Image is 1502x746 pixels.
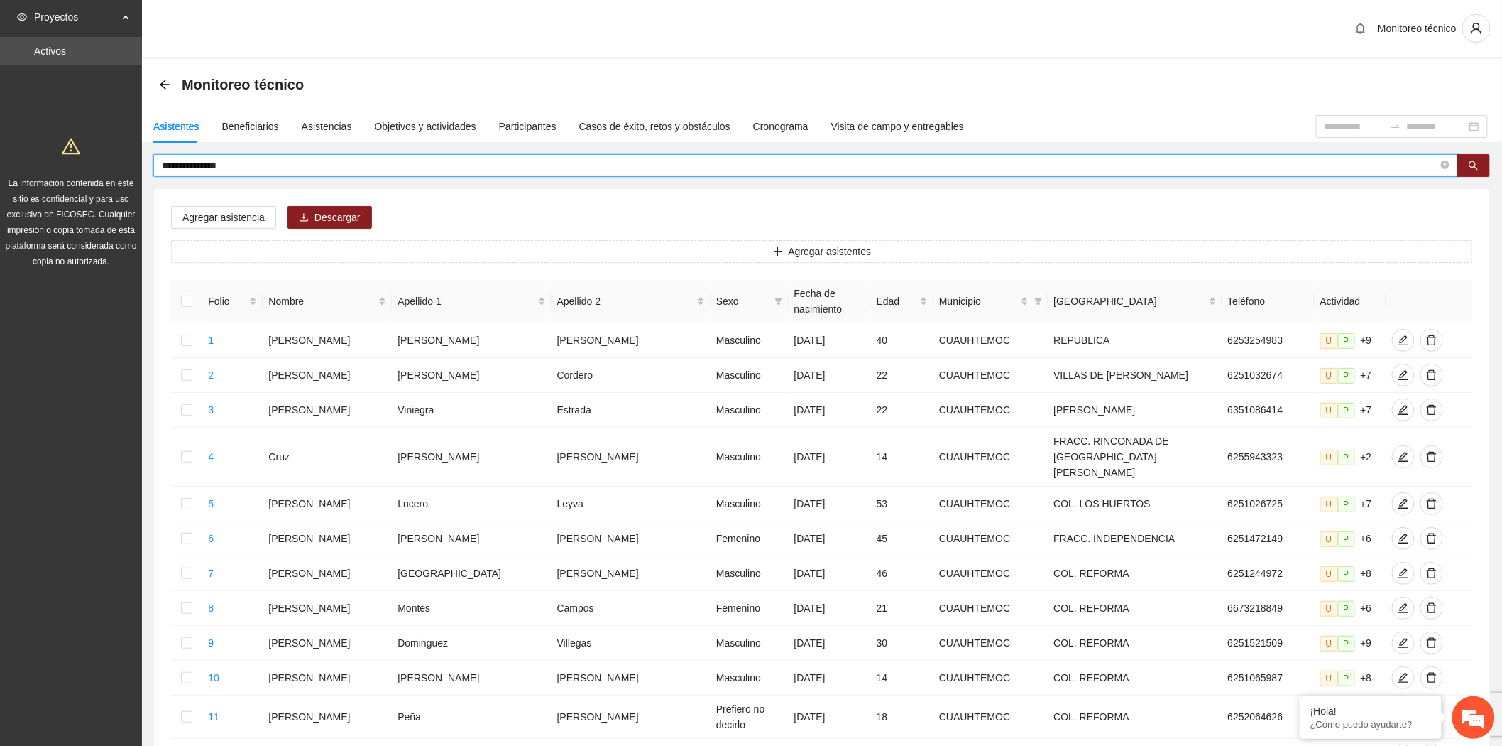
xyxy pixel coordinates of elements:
td: 6251472149 [1222,521,1315,556]
td: +9 [1315,626,1386,661]
button: edit [1392,666,1415,689]
span: filter [774,297,783,306]
td: [PERSON_NAME] [552,521,711,556]
button: edit [1392,527,1415,550]
span: U [1320,636,1338,652]
span: Apellido 1 [398,293,535,309]
td: +8 [1315,661,1386,696]
div: Asistentes [153,119,199,134]
span: delete [1421,335,1442,346]
span: Estamos en línea. [82,190,196,333]
td: Masculino [711,428,789,487]
td: +9 [1315,323,1386,358]
button: delete [1420,562,1443,585]
button: edit [1392,597,1415,620]
span: swap-right [1390,121,1401,132]
button: delete [1420,492,1443,515]
button: delete [1420,399,1443,421]
button: delete [1420,329,1443,352]
td: COL. REFORMA [1048,661,1222,696]
td: CUAUHTEMOC [933,591,1048,626]
div: Asistencias [302,119,352,134]
td: Estrada [552,393,711,428]
td: COL. REFORMA [1048,591,1222,626]
td: COL. REFORMA [1048,626,1222,661]
span: edit [1393,451,1414,463]
td: +2 [1315,428,1386,487]
button: delete [1420,632,1443,654]
td: [PERSON_NAME] [1048,393,1222,428]
span: delete [1421,533,1442,544]
td: CUAUHTEMOC [933,428,1048,487]
span: U [1320,450,1338,465]
td: [PERSON_NAME] [263,487,392,521]
span: Agregar asistencia [182,210,265,225]
span: P [1338,333,1355,349]
span: Sexo [716,293,769,309]
td: 40 [871,323,933,358]
td: [PERSON_NAME] [263,393,392,428]
span: filter [1031,291,1046,312]
button: edit [1392,399,1415,421]
button: edit [1392,562,1415,585]
p: ¿Cómo puedo ayudarte? [1310,719,1431,730]
span: edit [1393,672,1414,683]
span: U [1320,601,1338,617]
td: 6251065987 [1222,661,1315,696]
button: Agregar asistencia [171,206,276,229]
td: [DATE] [789,428,871,487]
td: Masculino [711,323,789,358]
span: filter [772,291,786,312]
span: edit [1393,498,1414,509]
div: ¡Hola! [1310,706,1431,717]
a: 10 [208,672,219,683]
span: edit [1393,568,1414,579]
td: 22 [871,358,933,393]
td: 18 [871,696,933,739]
span: delete [1421,451,1442,463]
span: edit [1393,637,1414,649]
th: Edad [871,280,933,323]
td: [DATE] [789,358,871,393]
td: +7 [1315,358,1386,393]
td: 14 [871,661,933,696]
button: search [1457,154,1490,177]
button: edit [1392,632,1415,654]
span: edit [1393,533,1414,544]
td: 21 [871,591,933,626]
td: Montes [392,591,551,626]
span: delete [1421,637,1442,649]
a: 11 [208,711,219,723]
span: user [1463,22,1490,35]
td: Masculino [711,661,789,696]
span: Monitoreo técnico [1378,23,1457,34]
button: edit [1392,445,1415,468]
div: Objetivos y actividades [375,119,476,134]
td: 6251032674 [1222,358,1315,393]
span: U [1320,671,1338,686]
td: 6251521509 [1222,626,1315,661]
td: Masculino [711,393,789,428]
td: 14 [871,428,933,487]
a: Activos [34,45,66,57]
td: [PERSON_NAME] [263,556,392,591]
span: P [1338,450,1355,465]
td: Lucero [392,487,551,521]
span: plus [773,247,783,258]
td: Dominguez [392,626,551,661]
span: P [1338,636,1355,652]
button: bell [1349,17,1372,40]
span: arrow-left [159,79,170,90]
td: [PERSON_NAME] [552,696,711,739]
span: Monitoreo técnico [182,73,304,96]
td: 45 [871,521,933,556]
th: Apellido 1 [392,280,551,323]
a: 9 [208,637,214,649]
td: 6673218849 [1222,591,1315,626]
div: Minimizar ventana de chat en vivo [233,7,267,41]
div: Visita de campo y entregables [831,119,964,134]
td: Masculino [711,487,789,521]
td: COL. REFORMA [1048,556,1222,591]
td: Femenino [711,591,789,626]
span: Apellido 2 [557,293,694,309]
